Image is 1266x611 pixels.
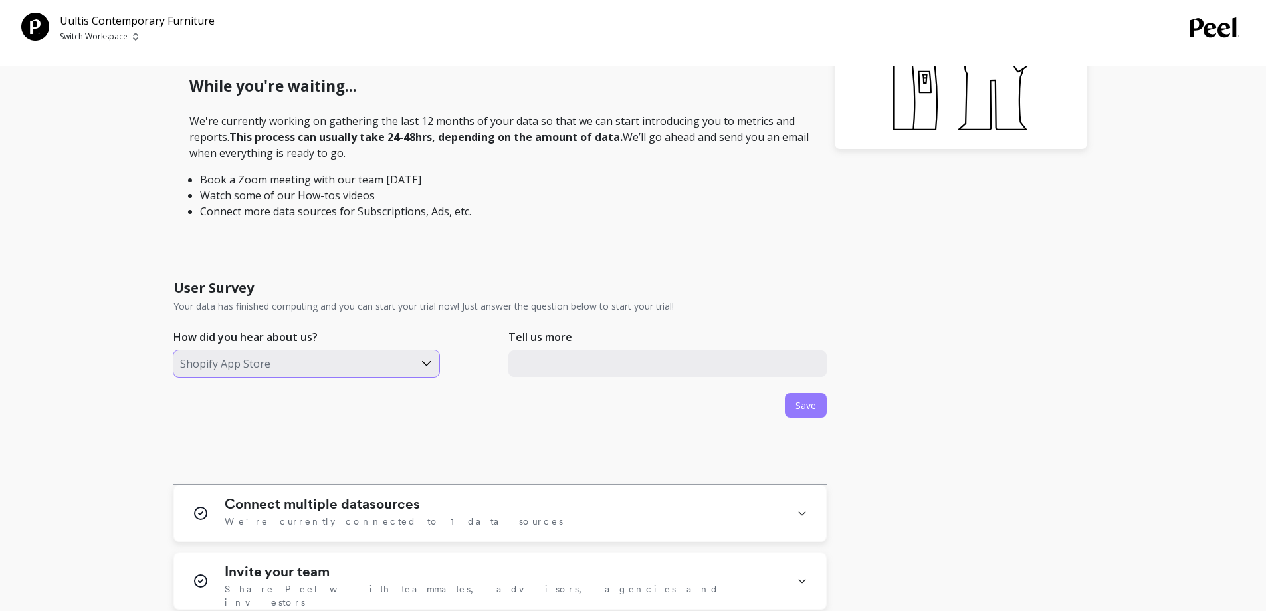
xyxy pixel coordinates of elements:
[795,399,816,412] span: Save
[200,203,800,219] li: Connect more data sources for Subscriptions, Ads, etc.
[200,187,800,203] li: Watch some of our How-tos videos
[229,130,623,144] strong: This process can usually take 24-48hrs, depending on the amount of data.
[225,496,420,512] h1: Connect multiple datasources
[225,582,781,609] span: Share Peel with teammates, advisors, agencies and investors
[60,13,215,29] p: Uultis Contemporary Furniture
[225,515,563,528] span: We're currently connected to 1 data sources
[508,329,572,345] p: Tell us more
[189,113,811,219] p: We're currently working on gathering the last 12 months of your data so that we can start introdu...
[21,13,49,41] img: Team Profile
[785,393,827,418] button: Save
[173,279,254,297] h1: User Survey
[200,172,800,187] li: Book a Zoom meeting with our team [DATE]
[225,564,330,580] h1: Invite your team
[133,31,138,42] img: picker
[189,75,811,98] h1: While you're waiting...
[60,31,128,42] p: Switch Workspace
[173,329,318,345] p: How did you hear about us?
[173,300,674,313] p: Your data has finished computing and you can start your trial now! Just answer the question below...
